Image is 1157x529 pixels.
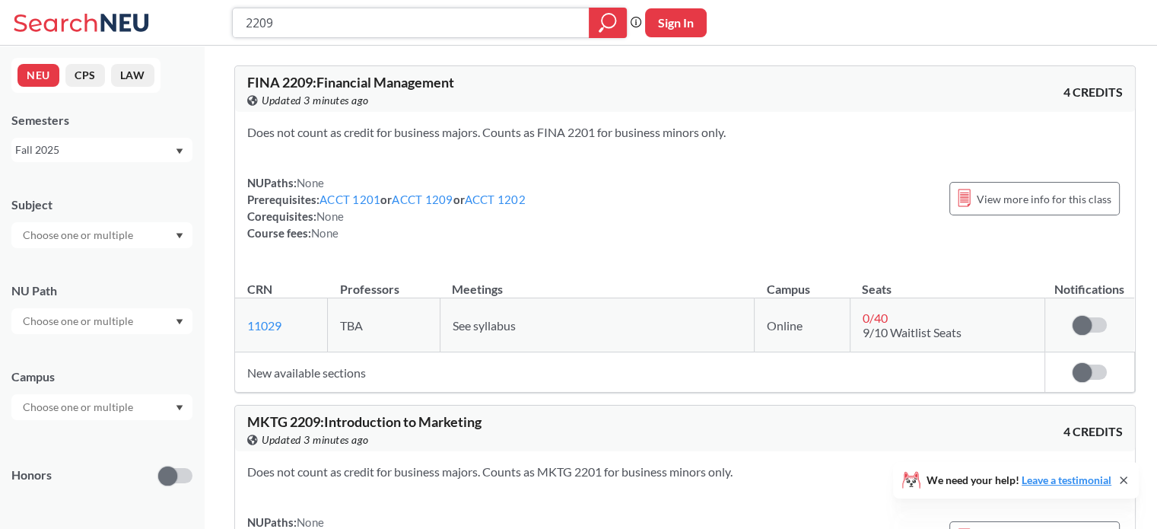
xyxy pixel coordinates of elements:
[17,64,59,87] button: NEU
[319,193,380,206] a: ACCT 1201
[11,112,192,129] div: Semesters
[440,266,755,298] th: Meetings
[262,432,369,448] span: Updated 3 minutes ago
[392,193,453,206] a: ACCT 1209
[453,318,516,333] span: See syllabus
[247,124,1123,141] section: Does not count as credit for business majors. Counts as FINA 2201 for business minors only.
[11,282,192,299] div: NU Path
[176,148,183,155] svg: Dropdown arrow
[297,176,324,190] span: None
[11,368,192,385] div: Campus
[645,8,707,37] button: Sign In
[11,467,52,484] p: Honors
[589,8,627,38] div: magnifying glass
[247,413,482,430] span: MKTG 2209 : Introduction to Marketing
[176,319,183,325] svg: Dropdown arrow
[465,193,526,206] a: ACCT 1202
[1044,266,1134,298] th: Notifications
[977,190,1111,209] span: View more info for this class
[247,74,454,91] span: FINA 2209 : Financial Management
[247,281,272,298] div: CRN
[65,64,105,87] button: CPS
[863,325,962,339] span: 9/10 Waitlist Seats
[927,475,1111,486] span: We need your help!
[15,312,143,330] input: Choose one or multiple
[262,92,369,109] span: Updated 3 minutes ago
[235,352,1044,393] td: New available sections
[311,226,339,240] span: None
[11,222,192,248] div: Dropdown arrow
[247,318,281,333] a: 11029
[176,405,183,411] svg: Dropdown arrow
[1022,473,1111,486] a: Leave a testimonial
[244,10,578,36] input: Class, professor, course number, "phrase"
[755,266,850,298] th: Campus
[11,308,192,334] div: Dropdown arrow
[1063,423,1123,440] span: 4 CREDITS
[15,398,143,416] input: Choose one or multiple
[247,464,1123,480] section: Does not count as credit for business majors. Counts as MKTG 2201 for business minors only.
[176,233,183,239] svg: Dropdown arrow
[11,394,192,420] div: Dropdown arrow
[1063,84,1123,100] span: 4 CREDITS
[599,12,617,33] svg: magnifying glass
[316,209,344,223] span: None
[15,226,143,244] input: Choose one or multiple
[111,64,154,87] button: LAW
[11,196,192,213] div: Subject
[297,515,324,529] span: None
[328,266,440,298] th: Professors
[850,266,1044,298] th: Seats
[863,311,888,325] span: 0 / 40
[11,138,192,162] div: Fall 2025Dropdown arrow
[247,174,526,241] div: NUPaths: Prerequisites: or or Corequisites: Course fees:
[15,142,174,158] div: Fall 2025
[755,298,850,352] td: Online
[328,298,440,352] td: TBA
